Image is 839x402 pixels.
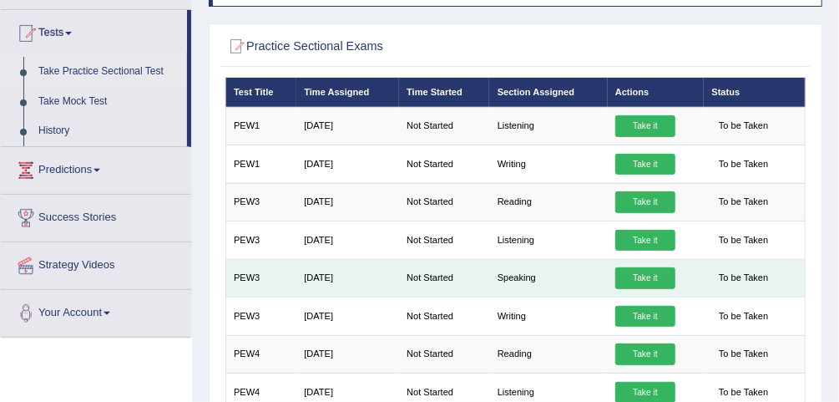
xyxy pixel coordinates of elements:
a: Take it [615,230,675,252]
td: Listening [489,221,607,259]
span: To be Taken [712,343,776,365]
td: [DATE] [296,183,399,221]
td: Reading [489,183,607,221]
a: Tests [1,10,187,52]
td: [DATE] [296,145,399,183]
td: Not Started [399,145,490,183]
span: To be Taken [712,306,776,328]
th: Time Assigned [296,78,399,107]
a: Take it [615,154,675,176]
a: Take it [615,191,675,213]
td: Not Started [399,183,490,221]
th: Status [704,78,806,107]
td: Writing [489,145,607,183]
th: Test Title [225,78,296,107]
th: Time Started [399,78,490,107]
a: Take Mock Test [31,87,187,117]
td: Listening [489,107,607,145]
td: Writing [489,298,607,335]
td: PEW3 [225,183,296,221]
span: To be Taken [712,154,776,176]
td: [DATE] [296,221,399,259]
a: Your Account [1,290,191,332]
td: [DATE] [296,259,399,297]
td: PEW4 [225,335,296,373]
td: PEW3 [225,221,296,259]
span: To be Taken [712,267,776,289]
a: Take it [615,306,675,328]
td: Not Started [399,335,490,373]
td: [DATE] [296,335,399,373]
td: Not Started [399,259,490,297]
span: To be Taken [712,230,776,252]
td: Not Started [399,107,490,145]
a: Take it [615,115,675,137]
td: PEW3 [225,298,296,335]
td: PEW1 [225,107,296,145]
a: Take it [615,343,675,365]
td: PEW3 [225,259,296,297]
th: Actions [608,78,705,107]
td: Speaking [489,259,607,297]
th: Section Assigned [489,78,607,107]
td: Not Started [399,221,490,259]
td: [DATE] [296,298,399,335]
a: History [31,116,187,146]
a: Predictions [1,147,191,189]
td: Reading [489,335,607,373]
span: To be Taken [712,115,776,137]
td: [DATE] [296,107,399,145]
a: Strategy Videos [1,242,191,284]
span: To be Taken [712,191,776,213]
a: Take Practice Sectional Test [31,57,187,87]
a: Take it [615,267,675,289]
a: Success Stories [1,195,191,237]
td: Not Started [399,298,490,335]
td: PEW1 [225,145,296,183]
h2: Practice Sectional Exams [225,36,585,58]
